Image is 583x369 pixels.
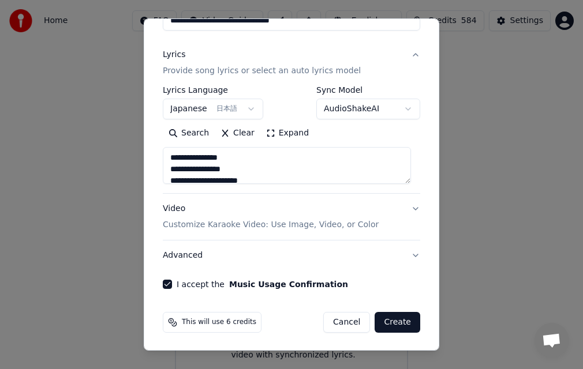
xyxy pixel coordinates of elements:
[163,124,215,142] button: Search
[316,86,420,94] label: Sync Model
[182,318,256,327] span: This will use 6 credits
[163,65,361,77] p: Provide song lyrics or select an auto lyrics model
[260,124,315,142] button: Expand
[215,124,260,142] button: Clear
[163,194,420,240] button: VideoCustomize Karaoke Video: Use Image, Video, or Color
[163,240,420,270] button: Advanced
[163,203,379,231] div: Video
[323,312,370,333] button: Cancel
[163,86,263,94] label: Lyrics Language
[163,219,379,231] p: Customize Karaoke Video: Use Image, Video, or Color
[177,280,348,288] label: I accept the
[229,280,348,288] button: I accept the
[163,49,185,61] div: Lyrics
[163,86,420,193] div: LyricsProvide song lyrics or select an auto lyrics model
[375,312,420,333] button: Create
[163,40,420,86] button: LyricsProvide song lyrics or select an auto lyrics model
